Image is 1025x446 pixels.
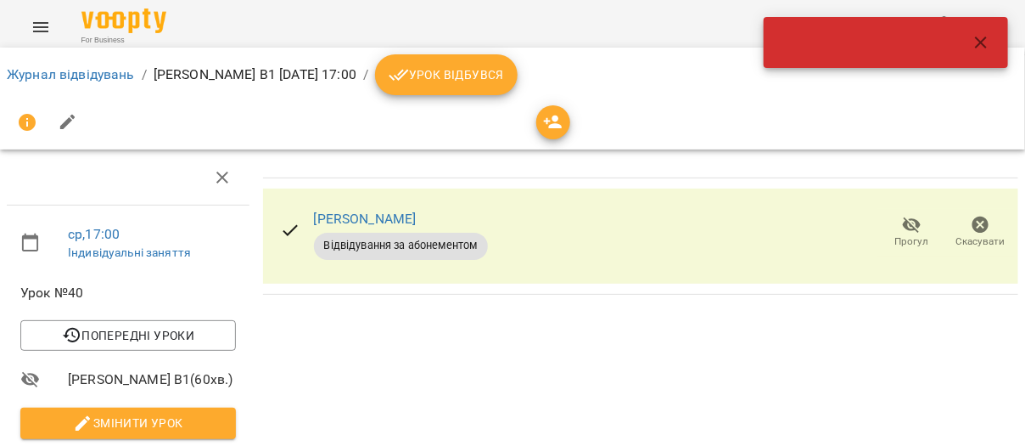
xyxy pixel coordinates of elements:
[34,413,222,433] span: Змінити урок
[389,65,504,85] span: Урок відбувся
[363,65,368,85] li: /
[314,211,417,227] a: [PERSON_NAME]
[68,246,191,259] a: Індивідуальні заняття
[142,65,147,85] li: /
[314,238,488,253] span: Відвідування за абонементом
[956,234,1005,249] span: Скасувати
[68,370,236,390] span: [PERSON_NAME] В1 ( 60 хв. )
[68,226,120,242] a: ср , 17:00
[20,7,61,48] button: Menu
[946,209,1015,257] button: Скасувати
[81,8,166,33] img: Voopty Logo
[34,325,222,346] span: Попередні уроки
[7,66,135,82] a: Журнал відвідувань
[895,234,929,249] span: Прогул
[20,320,236,351] button: Попередні уроки
[154,65,356,85] p: [PERSON_NAME] В1 [DATE] 17:00
[20,408,236,438] button: Змінити урок
[375,54,518,95] button: Урок відбувся
[877,209,946,257] button: Прогул
[20,283,236,303] span: Урок №40
[7,54,1018,95] nav: breadcrumb
[81,35,166,46] span: For Business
